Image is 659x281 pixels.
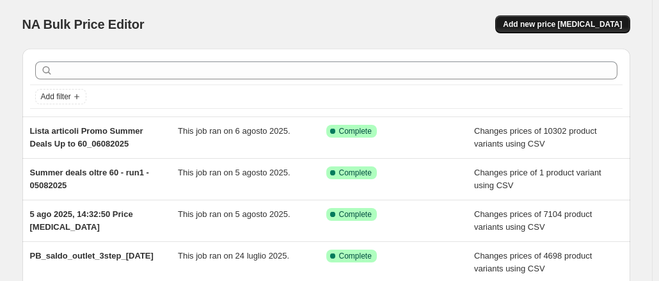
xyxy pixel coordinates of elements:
button: Add new price [MEDICAL_DATA] [495,15,630,33]
span: Changes prices of 7104 product variants using CSV [474,209,592,232]
span: This job ran on 5 agosto 2025. [178,168,290,177]
span: Complete [339,126,372,136]
span: Complete [339,209,372,220]
span: Lista articoli Promo Summer Deals Up to 60_06082025 [30,126,143,149]
span: This job ran on 6 agosto 2025. [178,126,290,136]
span: Changes prices of 10302 product variants using CSV [474,126,597,149]
span: This job ran on 24 luglio 2025. [178,251,289,261]
span: Changes prices of 4698 product variants using CSV [474,251,592,273]
span: Complete [339,251,372,261]
span: PB_saldo_outlet_3step_[DATE] [30,251,154,261]
span: 5 ago 2025, 14:32:50 Price [MEDICAL_DATA] [30,209,133,232]
span: Add filter [41,92,71,102]
span: This job ran on 5 agosto 2025. [178,209,290,219]
span: Complete [339,168,372,178]
span: Changes price of 1 product variant using CSV [474,168,601,190]
span: Summer deals oltre 60 - run1 - 05082025 [30,168,149,190]
button: Add filter [35,89,86,104]
span: NA Bulk Price Editor [22,17,145,31]
span: Add new price [MEDICAL_DATA] [503,19,622,29]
